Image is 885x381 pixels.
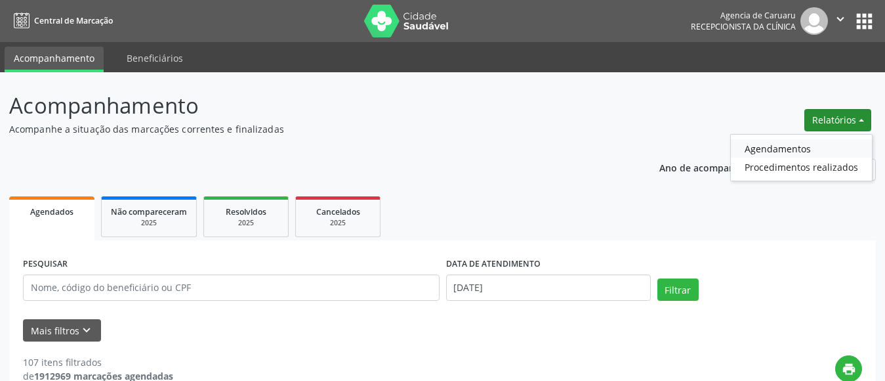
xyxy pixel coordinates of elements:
[691,21,796,32] span: Recepcionista da clínica
[305,218,371,228] div: 2025
[79,323,94,338] i: keyboard_arrow_down
[23,254,68,275] label: PESQUISAR
[659,159,775,175] p: Ano de acompanhamento
[804,109,871,131] button: Relatórios
[691,10,796,21] div: Agencia de Caruaru
[9,89,616,122] p: Acompanhamento
[30,206,73,217] span: Agendados
[730,134,873,181] ul: Relatórios
[111,218,187,228] div: 2025
[226,206,266,217] span: Resolvidos
[5,47,104,72] a: Acompanhamento
[842,362,856,376] i: print
[23,275,440,301] input: Nome, código do beneficiário ou CPF
[446,254,541,275] label: DATA DE ATENDIMENTO
[213,218,279,228] div: 2025
[657,279,699,301] button: Filtrar
[833,12,848,26] i: 
[800,7,828,35] img: img
[34,15,113,26] span: Central de Marcação
[828,7,853,35] button: 
[731,158,872,176] a: Procedimentos realizados
[111,206,187,217] span: Não compareceram
[853,10,876,33] button: apps
[23,319,101,342] button: Mais filtroskeyboard_arrow_down
[731,139,872,158] a: Agendamentos
[9,122,616,136] p: Acompanhe a situação das marcações correntes e finalizadas
[446,275,651,301] input: Selecione um intervalo
[9,10,113,32] a: Central de Marcação
[23,355,173,369] div: 107 itens filtrados
[316,206,360,217] span: Cancelados
[117,47,192,70] a: Beneficiários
